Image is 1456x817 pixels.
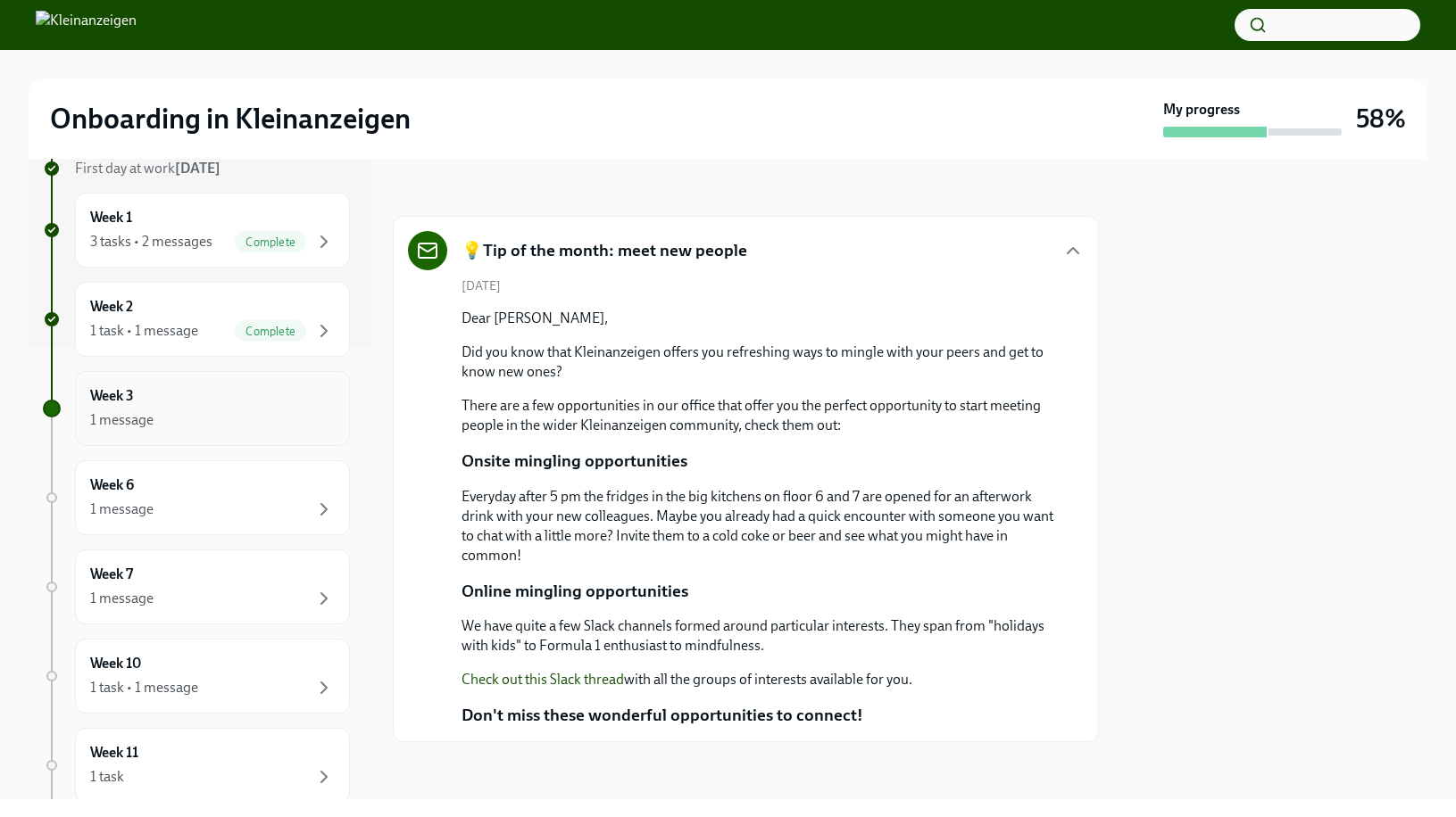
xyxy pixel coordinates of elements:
div: 1 task [90,767,124,787]
a: Week 61 message [43,460,350,535]
p: Don't miss these wonderful opportunities to connect! [462,704,863,727]
a: Week 31 message [43,371,350,446]
p: with all the groups of interests available for you. [462,670,1055,689]
span: First day at work [75,160,220,177]
p: We have quite a few Slack channels formed around particular interests. They span from "holidays w... [462,616,1055,656]
div: 3 tasks • 2 messages [90,232,212,252]
a: Week 71 message [43,549,350,624]
strong: My progress [1163,100,1240,120]
h2: Onboarding in Kleinanzeigen [50,101,411,136]
h6: Week 6 [90,475,134,495]
span: Complete [235,235,306,249]
a: Week 111 task [43,728,350,803]
div: 1 task • 1 message [90,321,198,341]
div: 1 message [90,410,154,430]
span: [DATE] [462,277,501,294]
p: Dear [PERSON_NAME], [462,309,1055,328]
p: Online mingling opportunities [462,580,688,603]
h6: Week 10 [90,654,141,673]
p: There are a few opportunities in our office that offer you the perfect opportunity to start meeti... [462,396,1055,435]
p: Everyday after 5 pm the fridges in the big kitchens on floor 6 and 7 are opened for an afterwork ... [462,487,1055,565]
img: Kleinanzeigen [36,11,137,39]
h6: Week 1 [90,208,132,227]
a: Week 101 task • 1 message [43,639,350,714]
h6: Week 2 [90,297,133,317]
div: 1 message [90,589,154,608]
div: 1 task • 1 message [90,678,198,697]
a: Week 21 task • 1 messageComplete [43,282,350,357]
p: Did you know that Kleinanzeigen offers you refreshing ways to mingle with your peers and get to k... [462,342,1055,382]
a: Check out this Slack thread [462,671,624,688]
h6: Week 7 [90,565,133,584]
span: Complete [235,325,306,338]
h6: Week 11 [90,743,138,763]
h6: Week 3 [90,386,134,406]
p: Onsite mingling opportunities [462,450,687,473]
div: 1 message [90,499,154,519]
a: Week 13 tasks • 2 messagesComplete [43,193,350,268]
a: First day at work[DATE] [43,159,350,178]
h3: 58% [1356,103,1406,135]
h5: 💡Tip of the month: meet new people [462,239,747,262]
strong: [DATE] [175,160,220,177]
